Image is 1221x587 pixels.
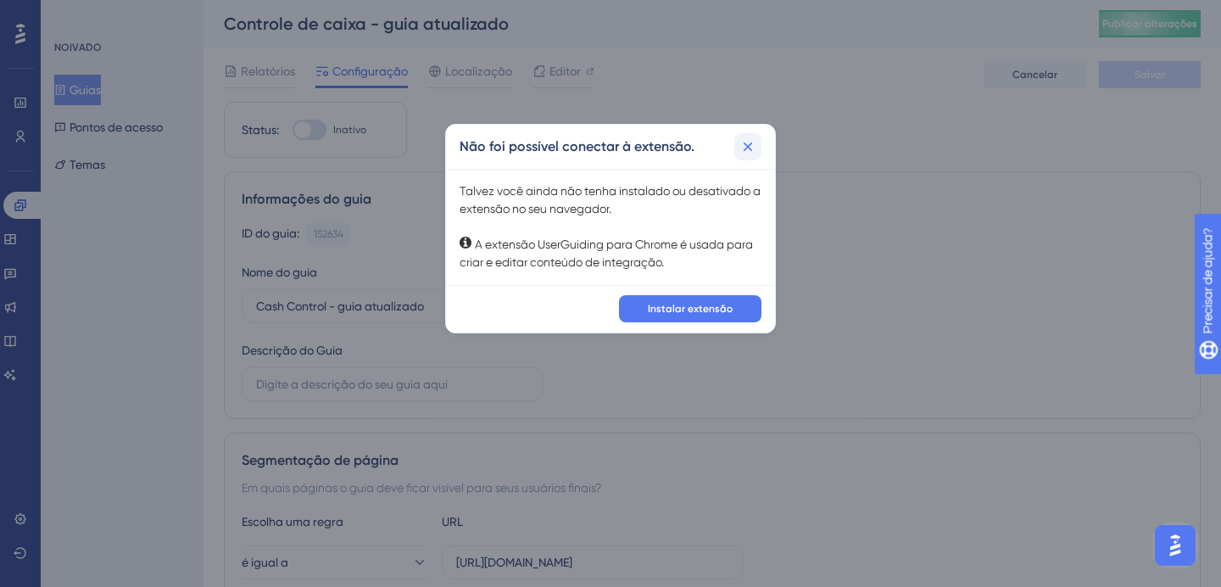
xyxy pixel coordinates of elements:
[1150,520,1201,571] iframe: Iniciador do Assistente de IA do UserGuiding
[648,303,733,315] font: Instalar extensão
[460,238,753,269] font: A extensão UserGuiding para Chrome é usada para criar e editar conteúdo de integração.
[460,138,694,154] font: Não foi possível conectar à extensão.
[40,8,146,20] font: Precisar de ajuda?
[460,184,761,215] font: Talvez você ainda não tenha instalado ou desativado a extensão no seu navegador.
